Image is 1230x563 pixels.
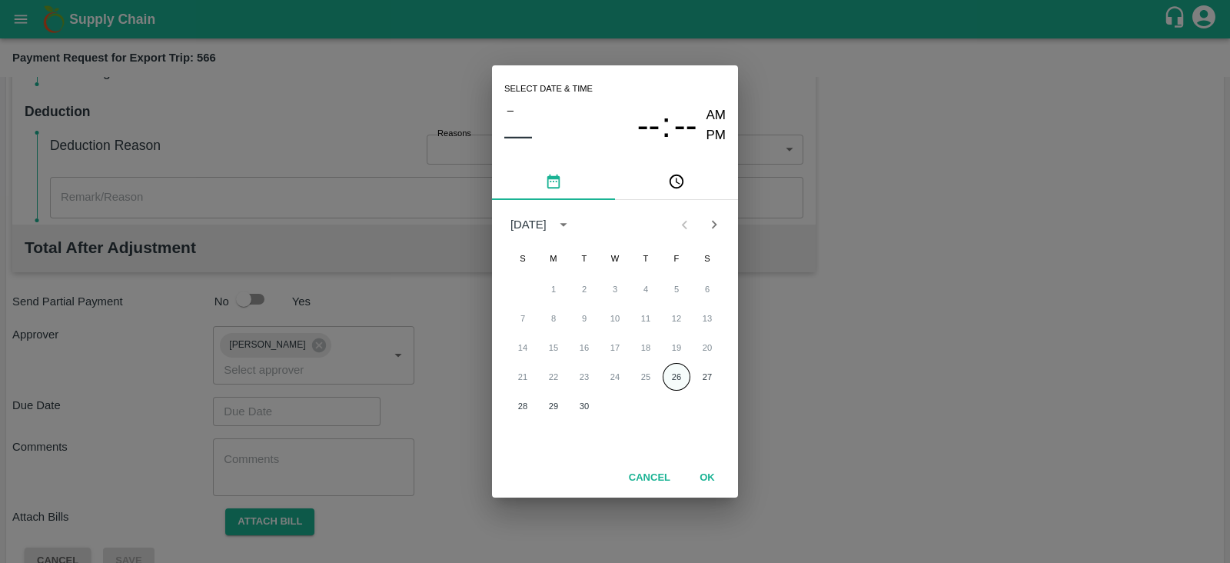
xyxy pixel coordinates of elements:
[507,100,514,120] span: –
[540,243,567,274] span: Monday
[601,243,629,274] span: Wednesday
[700,210,729,239] button: Next month
[661,105,670,146] span: :
[492,163,615,200] button: pick date
[663,363,690,391] button: 26
[570,243,598,274] span: Tuesday
[551,212,576,237] button: calendar view is open, switch to year view
[509,243,537,274] span: Sunday
[504,100,517,120] button: –
[663,243,690,274] span: Friday
[509,392,537,420] button: 28
[693,363,721,391] button: 27
[632,243,660,274] span: Thursday
[683,465,732,491] button: OK
[674,105,697,146] button: --
[637,105,660,146] button: --
[674,105,697,145] span: --
[706,105,726,126] button: AM
[570,392,598,420] button: 30
[504,120,532,151] button: ––
[623,465,676,491] button: Cancel
[615,163,738,200] button: pick time
[693,243,721,274] span: Saturday
[637,105,660,145] span: --
[540,392,567,420] button: 29
[510,216,547,233] div: [DATE]
[504,78,593,101] span: Select date & time
[706,125,726,146] button: PM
